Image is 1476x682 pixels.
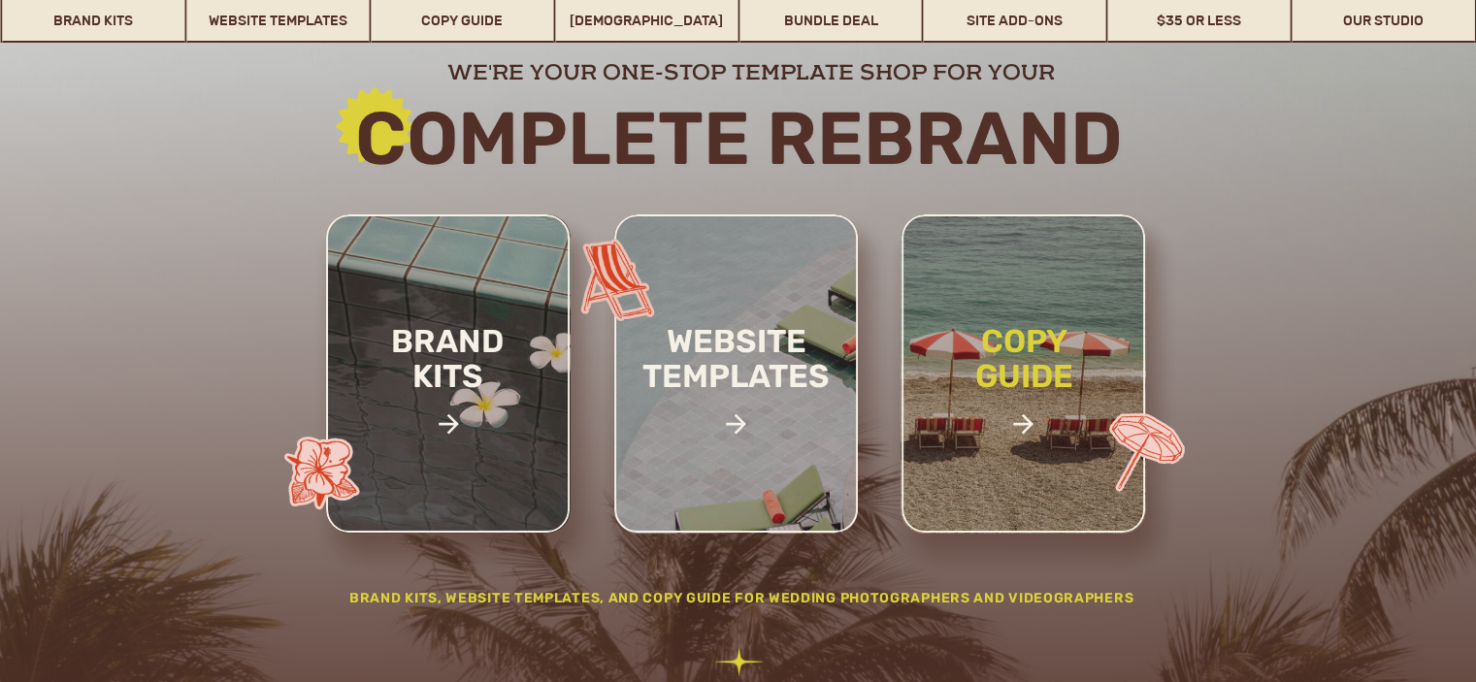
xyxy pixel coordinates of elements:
h2: we're your one-stop template shop for your [310,58,1194,82]
a: website templates [609,324,864,436]
a: brand kits [366,324,530,459]
h2: Brand Kits, website templates, and Copy Guide for wedding photographers and videographers [307,588,1177,616]
h2: Complete rebrand [214,99,1263,178]
a: copy guide [935,324,1114,459]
